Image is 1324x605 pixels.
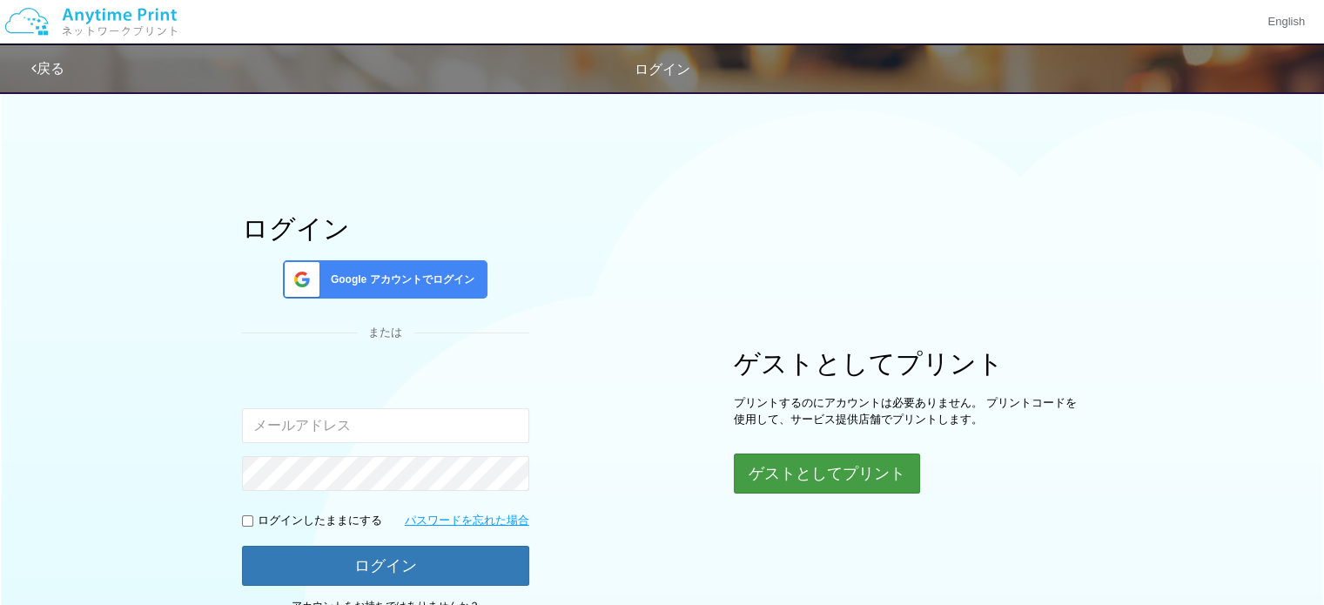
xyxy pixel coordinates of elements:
[734,395,1082,427] p: プリントするのにアカウントは必要ありません。 プリントコードを使用して、サービス提供店舗でプリントします。
[242,214,529,243] h1: ログイン
[324,272,474,287] span: Google アカウントでログイン
[242,546,529,586] button: ログイン
[635,62,690,77] span: ログイン
[31,61,64,76] a: 戻る
[734,349,1082,378] h1: ゲストとしてプリント
[258,513,382,529] p: ログインしたままにする
[242,325,529,341] div: または
[405,513,529,529] a: パスワードを忘れた場合
[734,454,920,494] button: ゲストとしてプリント
[242,408,529,443] input: メールアドレス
